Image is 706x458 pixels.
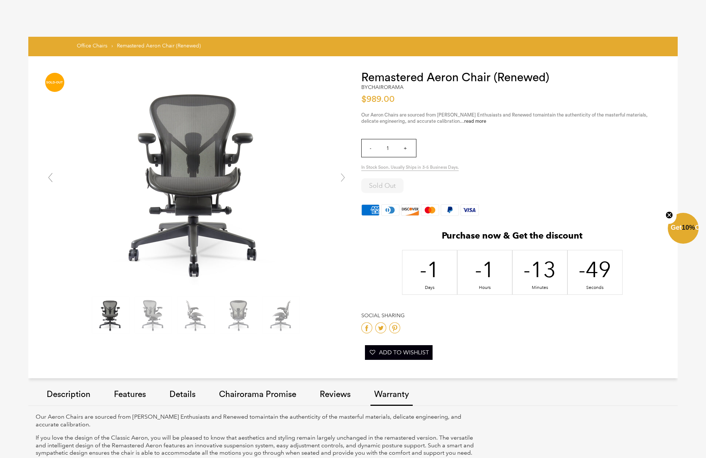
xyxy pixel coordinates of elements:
img: Remastered Aeron Chair (Renewed) - chairorama [178,297,214,333]
button: Sold Out [361,178,404,193]
a: Description [43,374,94,416]
div: Hours [479,285,491,291]
a: Details [166,374,199,416]
a: chairorama [368,84,404,90]
input: - [362,139,379,157]
div: -1 [479,255,491,284]
h2: by [361,84,404,90]
img: Remastered Aeron Chair (Renewed) - chairorama [135,297,172,333]
span: Get Off [671,224,705,231]
div: -1 [423,255,436,284]
span: Sold Out [369,182,396,190]
img: Remastered Aeron Chair (Renewed) - chairorama [86,71,307,291]
span: Our Aeron Chairs are sourced from [PERSON_NAME] Enthusiasts and Renewed to [36,413,255,420]
a: Warranty [370,383,413,406]
span: Our Aeron Chairs are sourced from [PERSON_NAME] Enthusiasts and Renewed to [361,112,537,117]
span: 10% [682,224,695,231]
img: Remastered Aeron Chair (Renewed) - chairorama [263,297,300,333]
div: Get10%OffClose teaser [668,214,699,244]
div: -49 [589,255,601,284]
button: Close teaser [662,207,677,224]
a: Office Chairs [77,42,107,49]
text: SOLD-OUT [46,80,63,84]
a: Reviews [316,374,354,416]
span: Remastered Aeron Chair (Renewed) [117,42,201,49]
img: Remastered Aeron Chair (Renewed) - chairorama [92,297,129,333]
div: Seconds [589,285,601,291]
nav: breadcrumbs [77,42,203,53]
a: Chairorama Promise [215,374,300,416]
button: Add To Wishlist [365,345,433,360]
span: maintain the authenticity of the masterful materials, delicate engineering, and accurate calibrat... [36,413,461,428]
h2: Purchase now & Get the discount [361,230,663,245]
h4: Social Sharing [361,312,663,319]
img: Remastered Aeron Chair (Renewed) - chairorama [220,297,257,333]
a: Remastered Aeron Chair (Renewed) - chairorama [86,177,307,184]
a: Features [110,374,150,416]
div: Days [423,285,436,291]
div: -13 [534,255,546,284]
a: read more [464,119,486,124]
h1: Remastered Aeron Chair (Renewed) [361,71,663,84]
p: If you love the design of the Classic Aeron, you will be pleased to know that aesthetics and styl... [36,434,480,457]
span: › [111,42,113,49]
input: + [396,139,414,157]
span: In Stock Soon. Usually Ships in 3-5 Business Days. [361,165,459,171]
span: Add To Wishlist [379,349,429,356]
span: $989.00 [361,95,395,104]
div: Minutes [534,285,546,291]
iframe: Tidio Chat [606,411,703,445]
